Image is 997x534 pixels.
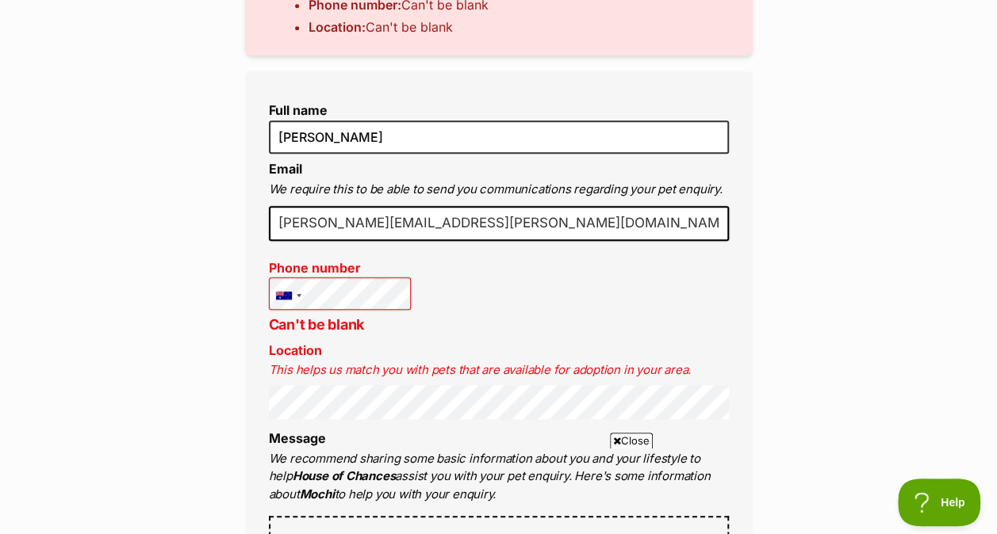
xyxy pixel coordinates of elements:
[269,161,302,177] label: Email
[309,17,576,36] li: Can't be blank
[269,361,729,380] p: This helps us match you with pets that are available for adoption in your area.
[114,455,884,526] iframe: Advertisement
[269,120,729,154] input: E.g. Jimmy Chew
[309,19,366,35] strong: Location:
[898,479,981,526] iframe: Help Scout Beacon - Open
[269,314,412,335] p: Can't be blank
[269,103,729,117] label: Full name
[269,342,322,358] label: Location
[270,278,306,313] div: Australia: +61
[269,181,729,199] p: We require this to be able to send you communications regarding your pet enquiry.
[610,433,653,448] span: Close
[269,261,412,275] label: Phone number
[269,430,326,446] label: Message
